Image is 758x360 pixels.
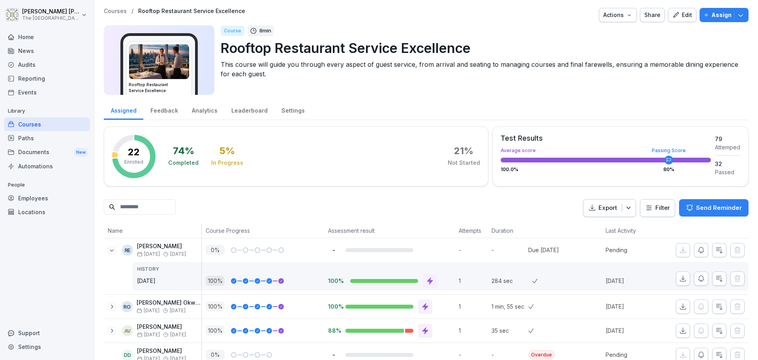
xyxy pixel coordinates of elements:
p: Library [4,105,90,117]
div: Settings [4,340,90,354]
div: Events [4,85,90,99]
div: Edit [672,11,692,19]
div: Passed [715,168,740,176]
a: Locations [4,205,90,219]
p: - [459,246,488,254]
div: New [74,148,88,157]
p: [PERSON_NAME] [137,243,186,250]
p: Name [108,226,197,235]
p: Enrolled [124,158,143,166]
div: Course [221,26,244,36]
div: Overdue [528,350,555,360]
span: [DATE] [137,308,159,313]
p: Rooftop Restaurant Service Excellence [221,38,742,58]
p: 1 [459,326,488,335]
a: Settings [274,100,311,120]
div: Actions [603,11,632,19]
p: 1 [459,277,488,285]
p: Pending [606,246,663,254]
p: 100 % [206,302,225,311]
p: [DATE] [137,277,201,285]
p: Assessment result [328,226,451,235]
div: RO [122,301,133,312]
p: - [328,351,339,358]
div: Average score [501,148,711,153]
p: 100 % [206,276,225,286]
button: Share [640,8,665,22]
a: News [4,44,90,58]
p: [PERSON_NAME] [PERSON_NAME] [22,8,80,15]
a: Rooftop Restaurant Service Excellence [138,8,245,15]
p: [DATE] [606,302,663,311]
p: Duration [492,226,524,235]
div: Attemped [715,143,740,151]
p: Send Reminder [696,204,742,212]
div: 74 % [173,146,194,156]
a: Audits [4,58,90,72]
p: 8 min [259,27,271,35]
div: Share [644,11,660,19]
span: [DATE] [170,308,186,313]
p: - [328,246,339,254]
a: Feedback [143,100,185,120]
p: 0 % [206,350,225,360]
div: Passing Score [652,148,686,153]
p: Course Progress [206,226,320,235]
div: 80 % [663,167,674,172]
button: Send Reminder [679,199,749,217]
a: Reporting [4,72,90,85]
div: In Progress [211,159,243,167]
span: [DATE] [170,332,186,337]
p: 100% [328,303,339,310]
span: [DATE] [137,251,160,257]
a: Employees [4,191,90,205]
a: Home [4,30,90,44]
button: Actions [599,8,637,22]
p: 100% [328,277,344,285]
div: Test Results [501,135,711,142]
p: / [131,8,133,15]
div: 32 [715,160,740,168]
p: 100 % [206,326,225,335]
div: 21 % [454,146,473,156]
a: Analytics [185,100,224,120]
div: Paths [4,131,90,145]
p: 22 [128,147,140,157]
p: 284 sec [492,277,528,285]
div: Filter [645,204,670,212]
p: 1 [459,302,488,311]
p: 35 sec [492,326,528,335]
a: Courses [4,117,90,131]
div: AV [122,325,133,336]
button: Edit [668,8,696,22]
div: Due [DATE] [528,246,559,254]
p: [PERSON_NAME] Okware [137,300,201,306]
div: Support [4,326,90,340]
p: 1 min, 55 sec [492,302,528,311]
p: - [459,351,488,359]
a: Automations [4,159,90,173]
p: 0 % [206,245,225,255]
a: Leaderboard [224,100,274,120]
a: Assigned [104,100,143,120]
div: Not Started [448,159,480,167]
a: DocumentsNew [4,145,90,160]
div: 79 [715,135,740,143]
div: RE [122,245,133,256]
p: [DATE] [606,326,663,335]
a: Courses [104,8,127,15]
p: This course will guide you through every aspect of guest service, from arrival and seating to man... [221,60,742,79]
div: Documents [4,145,90,160]
p: People [4,179,90,191]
